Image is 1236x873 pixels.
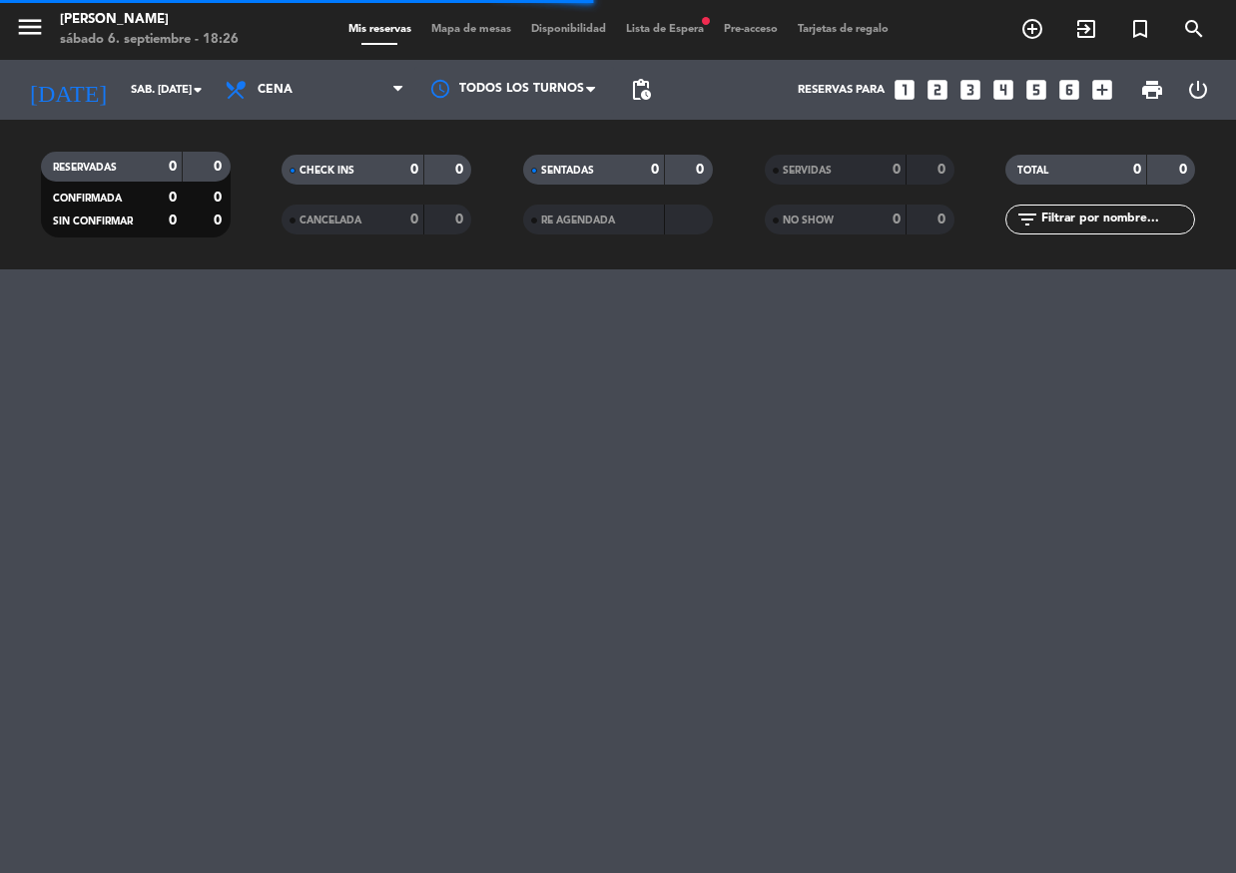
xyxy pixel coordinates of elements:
span: Tarjetas de regalo [788,24,899,35]
i: add_circle_outline [1020,17,1044,41]
span: Lista de Espera [616,24,714,35]
strong: 0 [937,213,949,226]
div: sábado 6. septiembre - 18:26 [60,30,239,50]
i: looks_5 [1023,77,1049,103]
strong: 0 [937,163,949,177]
strong: 0 [651,163,659,177]
span: Disponibilidad [521,24,616,35]
i: search [1182,17,1206,41]
span: CANCELADA [300,216,361,225]
i: exit_to_app [1074,17,1098,41]
strong: 0 [169,191,177,205]
span: SIN CONFIRMAR [53,217,133,226]
input: Filtrar por nombre... [1039,209,1194,230]
span: Cena [258,83,293,97]
strong: 0 [169,214,177,227]
strong: 0 [893,163,901,177]
i: power_settings_new [1186,78,1210,102]
strong: 0 [1133,163,1141,177]
i: arrow_drop_down [186,78,210,102]
i: filter_list [1015,208,1039,231]
span: CHECK INS [300,166,354,176]
strong: 0 [214,214,226,227]
span: SERVIDAS [783,166,832,176]
span: NO SHOW [783,216,834,225]
i: looks_6 [1056,77,1082,103]
i: menu [15,12,45,42]
strong: 0 [410,163,418,177]
strong: 0 [893,213,901,226]
span: Reservas para [798,84,885,97]
i: looks_two [925,77,950,103]
span: RE AGENDADA [541,216,615,225]
i: turned_in_not [1128,17,1152,41]
strong: 0 [169,160,177,174]
div: [PERSON_NAME] [60,10,239,30]
strong: 0 [455,213,467,226]
i: looks_4 [990,77,1016,103]
span: RESERVADAS [53,163,117,173]
i: add_box [1089,77,1115,103]
i: [DATE] [15,68,121,112]
span: Mapa de mesas [421,24,521,35]
i: looks_3 [957,77,983,103]
span: fiber_manual_record [700,15,712,27]
strong: 0 [410,213,418,226]
i: looks_one [892,77,918,103]
span: CONFIRMADA [53,194,122,204]
strong: 0 [214,191,226,205]
span: Mis reservas [338,24,421,35]
span: pending_actions [629,78,653,102]
strong: 0 [696,163,708,177]
span: print [1140,78,1164,102]
strong: 0 [455,163,467,177]
button: menu [15,12,45,49]
div: LOG OUT [1175,60,1221,120]
span: SENTADAS [541,166,594,176]
span: Pre-acceso [714,24,788,35]
span: TOTAL [1017,166,1048,176]
strong: 0 [214,160,226,174]
strong: 0 [1179,163,1191,177]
